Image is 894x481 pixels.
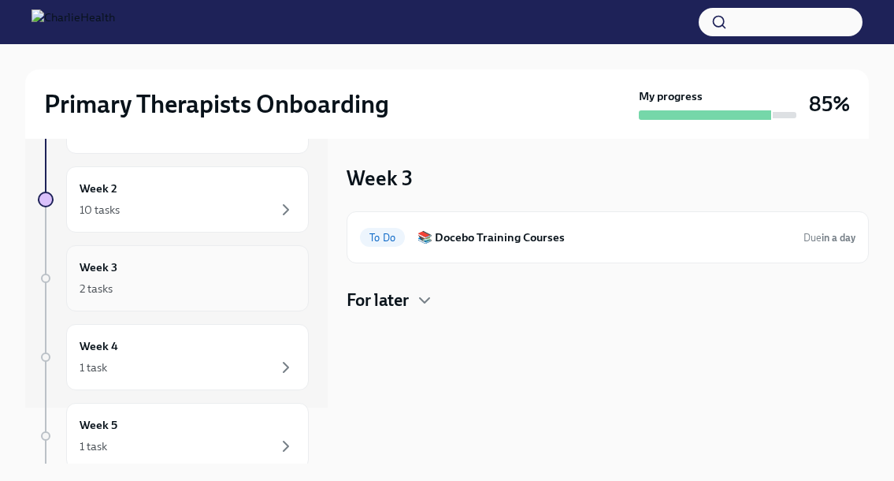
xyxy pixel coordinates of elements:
[80,438,107,454] div: 1 task
[38,324,309,390] a: Week 41 task
[80,180,117,197] h6: Week 2
[80,360,107,375] div: 1 task
[80,259,117,276] h6: Week 3
[44,88,389,120] h2: Primary Therapists Onboarding
[80,202,120,218] div: 10 tasks
[38,403,309,469] a: Week 51 task
[803,230,855,245] span: August 12th, 2025 10:00
[417,229,791,246] h6: 📚 Docebo Training Courses
[347,164,413,192] h3: Week 3
[32,9,115,35] img: CharlieHealth
[80,337,118,355] h6: Week 4
[347,289,869,312] div: For later
[38,166,309,233] a: Week 210 tasks
[360,232,405,244] span: To Do
[347,289,409,312] h4: For later
[38,245,309,311] a: Week 32 tasks
[822,232,855,244] strong: in a day
[809,90,850,118] h3: 85%
[803,232,855,244] span: Due
[80,281,113,296] div: 2 tasks
[639,88,703,104] strong: My progress
[80,416,117,434] h6: Week 5
[360,225,855,250] a: To Do📚 Docebo Training CoursesDuein a day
